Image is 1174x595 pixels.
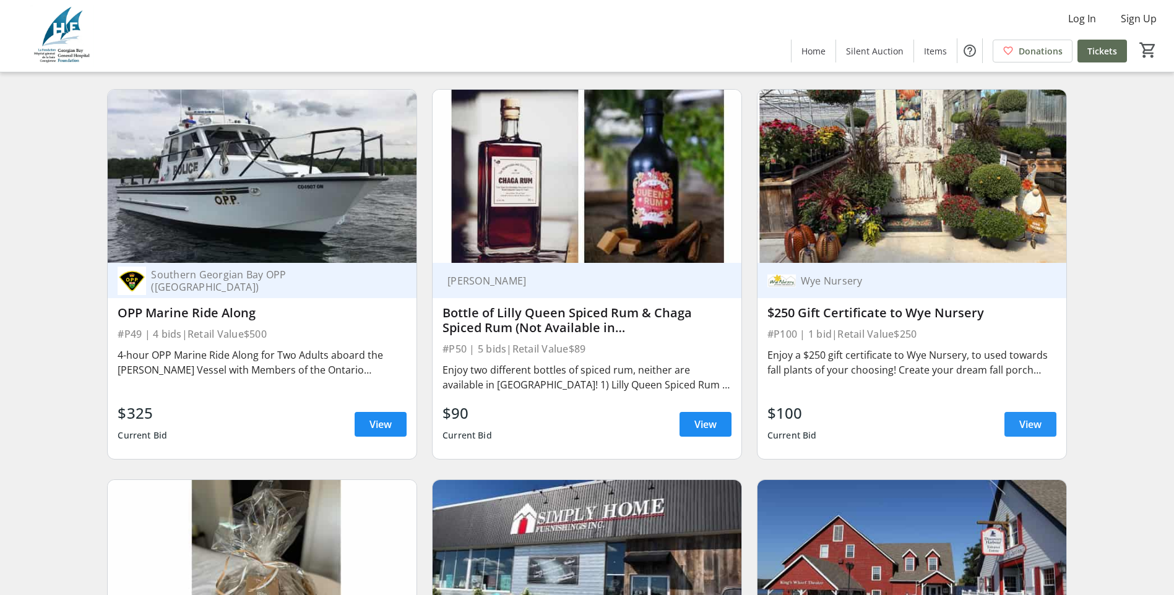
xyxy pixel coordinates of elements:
div: [PERSON_NAME] [442,275,717,287]
img: Wye Nursery [767,267,796,295]
div: #P100 | 1 bid | Retail Value $250 [767,325,1056,343]
span: Silent Auction [846,45,904,58]
span: Tickets [1087,45,1117,58]
div: $100 [767,402,817,424]
a: View [355,412,407,437]
div: $325 [118,402,167,424]
div: Current Bid [118,424,167,447]
button: Log In [1058,9,1106,28]
span: Log In [1068,11,1096,26]
a: Items [914,40,957,62]
div: $90 [442,402,492,424]
div: Enjoy a $250 gift certificate to Wye Nursery, to used towards fall plants of your choosing! Creat... [767,348,1056,377]
div: OPP Marine Ride Along [118,306,407,320]
a: View [680,412,732,437]
div: Wye Nursery [796,275,1042,287]
span: View [369,417,392,432]
span: View [1019,417,1042,432]
span: View [694,417,717,432]
span: Sign Up [1121,11,1157,26]
a: Home [792,40,835,62]
div: Enjoy two different bottles of spiced rum, neither are available in [GEOGRAPHIC_DATA]! 1) Lilly Q... [442,362,732,392]
div: $250 Gift Certificate to Wye Nursery [767,306,1056,320]
a: View [1004,412,1056,437]
button: Cart [1137,39,1159,61]
div: Southern Georgian Bay OPP ([GEOGRAPHIC_DATA]) [146,268,392,293]
img: Georgian Bay General Hospital Foundation's Logo [7,5,118,67]
img: $250 Gift Certificate to Wye Nursery [757,90,1066,263]
img: OPP Marine Ride Along [108,90,417,263]
button: Help [957,38,982,63]
div: #P49 | 4 bids | Retail Value $500 [118,325,407,343]
img: Bottle of Lilly Queen Spiced Rum & Chaga Spiced Rum (Not Available in Ontario!) [433,90,741,263]
div: Current Bid [767,424,817,447]
div: Current Bid [442,424,492,447]
span: Items [924,45,947,58]
div: Bottle of Lilly Queen Spiced Rum & Chaga Spiced Rum (Not Available in [GEOGRAPHIC_DATA]!) [442,306,732,335]
a: Tickets [1077,40,1127,62]
a: Silent Auction [836,40,913,62]
span: Donations [1019,45,1063,58]
img: Southern Georgian Bay OPP (Midland) [118,267,146,295]
span: Home [801,45,826,58]
button: Sign Up [1111,9,1167,28]
div: #P50 | 5 bids | Retail Value $89 [442,340,732,357]
a: Donations [993,40,1073,62]
div: 4-hour OPP Marine Ride Along for Two Adults aboard the [PERSON_NAME] Vessel with Members of the O... [118,348,407,377]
